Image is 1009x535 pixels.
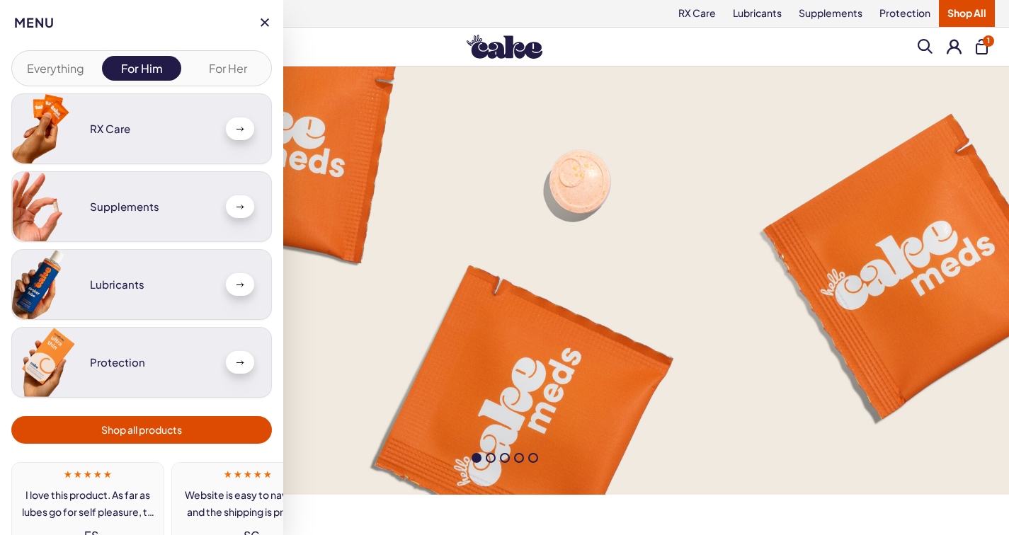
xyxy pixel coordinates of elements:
span: Menu [14,14,55,31]
h3: Protection [90,357,215,369]
a: Protection [11,327,272,398]
img: Hello Cake [467,35,542,59]
a: Lubricants [11,249,272,320]
button: For Him [102,56,182,81]
h3: Lubricants [90,279,215,291]
span: 1 [983,35,994,47]
h3: Supplements [90,201,215,213]
div: I love this product. As far as lubes go for self pleasure, to me this one is the best. [19,486,156,520]
button: 1 [976,39,988,54]
a: RX Care [11,93,272,164]
span: Shop all products [101,422,182,438]
span: ★ ★ ★ ★ ★ [64,470,112,479]
h3: RX Care [90,123,215,135]
button: Everything [16,56,96,81]
button: For Her [188,56,268,81]
div: Website is easy to navigate and the shipping is prompt [179,486,317,520]
a: Supplements [11,171,272,242]
a: Shop all products [11,416,272,444]
span: ★ ★ ★ ★ ★ [224,470,272,479]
